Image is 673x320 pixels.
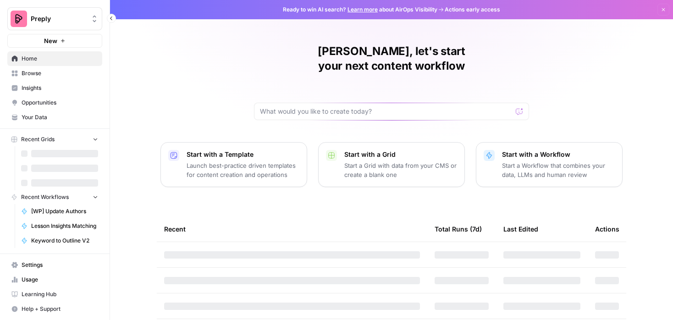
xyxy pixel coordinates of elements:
span: Actions early access [445,6,500,14]
span: Recent Workflows [21,193,69,201]
span: New [44,36,57,45]
button: Start with a TemplateLaunch best-practice driven templates for content creation and operations [160,142,307,187]
a: Settings [7,258,102,272]
img: Preply Logo [11,11,27,27]
a: Usage [7,272,102,287]
button: Recent Grids [7,132,102,146]
button: Start with a WorkflowStart a Workflow that combines your data, LLMs and human review [476,142,623,187]
div: Actions [595,216,619,242]
button: Workspace: Preply [7,7,102,30]
span: Recent Grids [21,135,55,143]
a: Opportunities [7,95,102,110]
span: Usage [22,276,98,284]
button: Start with a GridStart a Grid with data from your CMS or create a blank one [318,142,465,187]
div: Total Runs (7d) [435,216,482,242]
span: Home [22,55,98,63]
span: Keyword to Outline V2 [31,237,98,245]
span: Lesson Insights Matching [31,222,98,230]
a: Home [7,51,102,66]
p: Start a Grid with data from your CMS or create a blank one [344,161,457,179]
span: Learning Hub [22,290,98,298]
span: Your Data [22,113,98,121]
span: Browse [22,69,98,77]
p: Start with a Workflow [502,150,615,159]
span: Opportunities [22,99,98,107]
span: Preply [31,14,86,23]
a: Your Data [7,110,102,125]
span: Insights [22,84,98,92]
a: Lesson Insights Matching [17,219,102,233]
span: Settings [22,261,98,269]
a: Insights [7,81,102,95]
button: Recent Workflows [7,190,102,204]
p: Launch best-practice driven templates for content creation and operations [187,161,299,179]
button: Help + Support [7,302,102,316]
a: Learn more [348,6,378,13]
a: [WP] Update Authors [17,204,102,219]
input: What would you like to create today? [260,107,512,116]
a: Learning Hub [7,287,102,302]
span: [WP] Update Authors [31,207,98,215]
a: Keyword to Outline V2 [17,233,102,248]
p: Start with a Grid [344,150,457,159]
a: Browse [7,66,102,81]
p: Start with a Template [187,150,299,159]
span: Help + Support [22,305,98,313]
div: Recent [164,216,420,242]
span: Ready to win AI search? about AirOps Visibility [283,6,437,14]
div: Last Edited [503,216,538,242]
h1: [PERSON_NAME], let's start your next content workflow [254,44,529,73]
p: Start a Workflow that combines your data, LLMs and human review [502,161,615,179]
button: New [7,34,102,48]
